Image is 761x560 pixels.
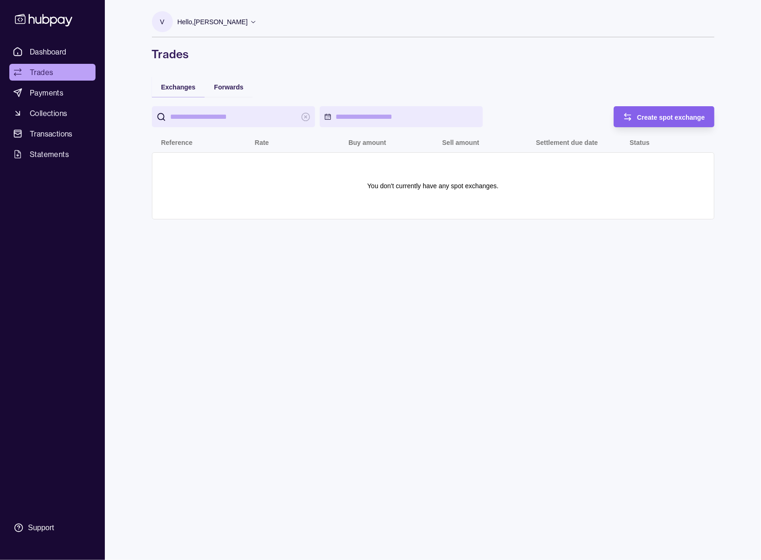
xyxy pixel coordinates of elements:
[614,106,714,127] button: Create spot exchange
[30,46,67,57] span: Dashboard
[214,83,243,91] span: Forwards
[9,84,96,101] a: Payments
[9,146,96,163] a: Statements
[536,139,598,146] p: Settlement due date
[161,139,193,146] p: Reference
[9,64,96,81] a: Trades
[161,83,196,91] span: Exchanges
[152,47,714,61] h1: Trades
[30,149,69,160] span: Statements
[367,181,499,191] p: You don't currently have any spot exchanges.
[160,17,164,27] p: V
[30,87,63,98] span: Payments
[30,67,53,78] span: Trades
[9,105,96,122] a: Collections
[9,518,96,538] a: Support
[349,139,386,146] p: Buy amount
[637,114,705,121] span: Create spot exchange
[255,139,269,146] p: Rate
[171,106,296,127] input: search
[9,125,96,142] a: Transactions
[442,139,479,146] p: Sell amount
[630,139,650,146] p: Status
[28,523,54,533] div: Support
[178,17,248,27] p: Hello, [PERSON_NAME]
[30,128,73,139] span: Transactions
[9,43,96,60] a: Dashboard
[30,108,67,119] span: Collections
